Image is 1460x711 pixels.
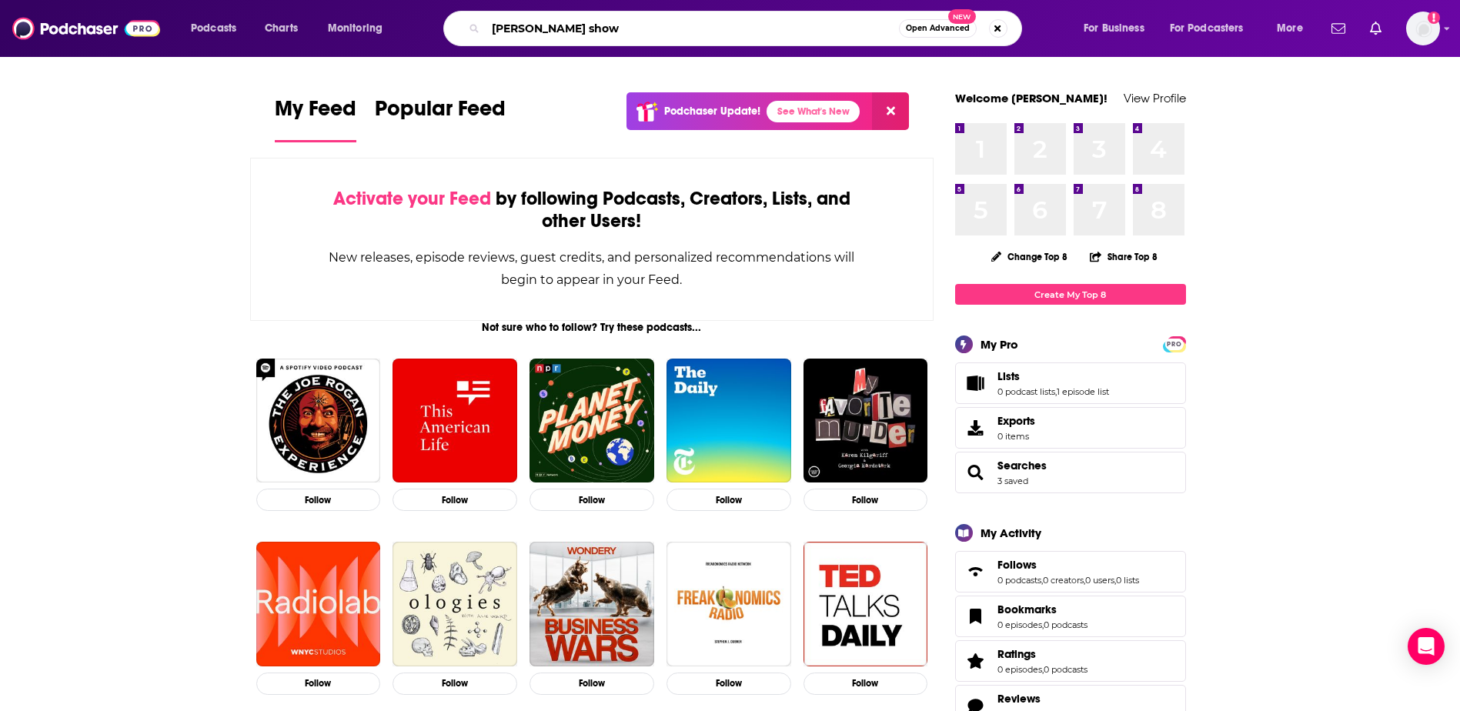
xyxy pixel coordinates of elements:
a: Business Wars [530,542,654,666]
span: Lists [997,369,1020,383]
a: Bookmarks [961,606,991,627]
button: Follow [667,673,791,695]
button: Change Top 8 [982,247,1077,266]
img: Planet Money [530,359,654,483]
button: open menu [317,16,403,41]
span: , [1114,575,1116,586]
button: Follow [667,489,791,511]
span: Bookmarks [997,603,1057,616]
svg: Add a profile image [1428,12,1440,24]
img: Freakonomics Radio [667,542,791,666]
a: 0 podcast lists [997,386,1055,397]
div: My Pro [981,337,1018,352]
span: Popular Feed [375,95,506,131]
span: For Business [1084,18,1144,39]
span: Exports [997,414,1035,428]
span: Follows [955,551,1186,592]
span: Bookmarks [955,596,1186,637]
span: Ratings [997,647,1036,661]
a: Exports [955,407,1186,449]
img: Ologies with Alie Ward [393,542,517,666]
a: View Profile [1124,91,1186,105]
a: Follows [997,558,1139,572]
button: Follow [804,489,928,511]
button: open menu [1160,16,1266,41]
div: Not sure who to follow? Try these podcasts... [250,321,934,334]
div: Search podcasts, credits, & more... [458,11,1037,46]
div: Open Intercom Messenger [1408,628,1445,665]
a: 1 episode list [1057,386,1109,397]
span: , [1042,619,1044,630]
a: Ratings [961,650,991,672]
p: Podchaser Update! [664,105,760,118]
a: 0 podcasts [1044,664,1087,675]
span: Follows [997,558,1037,572]
a: 0 podcasts [1044,619,1087,630]
span: For Podcasters [1170,18,1244,39]
span: More [1277,18,1303,39]
span: Charts [265,18,298,39]
a: Popular Feed [375,95,506,142]
a: 3 saved [997,476,1028,486]
button: Follow [393,673,517,695]
a: 0 lists [1116,575,1139,586]
a: Welcome [PERSON_NAME]! [955,91,1108,105]
button: Open AdvancedNew [899,19,977,38]
button: Follow [256,489,381,511]
span: Reviews [997,692,1041,706]
button: Share Top 8 [1089,242,1158,272]
span: Open Advanced [906,25,970,32]
a: Ratings [997,647,1087,661]
button: open menu [1266,16,1322,41]
img: User Profile [1406,12,1440,45]
img: The Daily [667,359,791,483]
span: , [1055,386,1057,397]
a: Create My Top 8 [955,284,1186,305]
a: Show notifications dropdown [1364,15,1388,42]
a: See What's New [767,101,860,122]
button: Follow [393,489,517,511]
span: , [1084,575,1085,586]
span: Exports [961,417,991,439]
a: Show notifications dropdown [1325,15,1351,42]
span: , [1042,664,1044,675]
img: The Joe Rogan Experience [256,359,381,483]
span: Monitoring [328,18,383,39]
a: Reviews [997,692,1087,706]
button: open menu [1073,16,1164,41]
span: Podcasts [191,18,236,39]
button: open menu [180,16,256,41]
a: Lists [997,369,1109,383]
input: Search podcasts, credits, & more... [486,16,899,41]
button: Show profile menu [1406,12,1440,45]
span: , [1041,575,1043,586]
div: New releases, episode reviews, guest credits, and personalized recommendations will begin to appe... [328,246,857,291]
span: 0 items [997,431,1035,442]
button: Follow [530,489,654,511]
div: by following Podcasts, Creators, Lists, and other Users! [328,188,857,232]
a: Follows [961,561,991,582]
img: My Favorite Murder with Karen Kilgariff and Georgia Hardstark [804,359,928,483]
span: New [948,9,976,24]
span: Searches [997,459,1047,472]
span: Ratings [955,640,1186,682]
span: Lists [955,362,1186,404]
span: Searches [955,452,1186,493]
a: 0 creators [1043,575,1084,586]
span: PRO [1165,339,1184,350]
a: 0 episodes [997,619,1042,630]
img: Radiolab [256,542,381,666]
a: Charts [255,16,307,41]
img: TED Talks Daily [804,542,928,666]
a: Lists [961,372,991,394]
img: This American Life [393,359,517,483]
a: PRO [1165,338,1184,349]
